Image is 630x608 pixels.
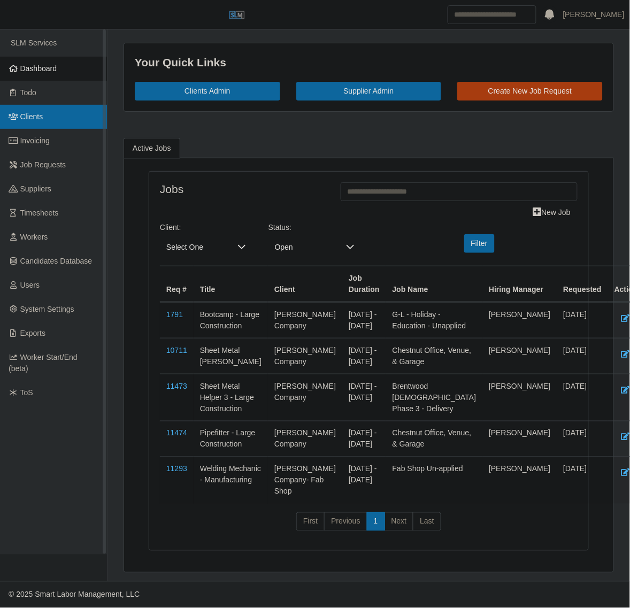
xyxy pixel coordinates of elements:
[367,512,385,532] a: 1
[20,257,93,265] span: Candidates Database
[386,338,483,374] td: Chestnut Office, Venue, & Garage
[194,421,268,457] td: Pipefitter - Large Construction
[563,9,625,20] a: [PERSON_NAME]
[526,203,578,222] a: New Job
[296,82,442,101] a: Supplier Admin
[482,457,557,504] td: [PERSON_NAME]
[482,266,557,302] th: Hiring Manager
[268,338,342,374] td: [PERSON_NAME] Company
[20,209,59,217] span: Timesheets
[342,266,386,302] th: Job Duration
[20,112,43,121] span: Clients
[160,182,325,196] h4: Jobs
[557,338,609,374] td: [DATE]
[160,266,194,302] th: Req #
[268,457,342,504] td: [PERSON_NAME] Company- Fab Shop
[20,329,45,337] span: Exports
[386,266,483,302] th: Job Name
[166,346,187,355] a: 10711
[20,233,48,241] span: Workers
[166,310,183,319] a: 1791
[166,465,187,473] a: 11293
[457,82,603,101] a: Create New Job Request
[268,302,342,338] td: [PERSON_NAME] Company
[20,281,40,289] span: Users
[9,353,78,373] span: Worker Start/End (beta)
[160,512,578,540] nav: pagination
[342,374,386,421] td: [DATE] - [DATE]
[20,160,66,169] span: Job Requests
[482,374,557,421] td: [PERSON_NAME]
[194,338,268,374] td: Sheet Metal [PERSON_NAME]
[342,338,386,374] td: [DATE] - [DATE]
[557,421,609,457] td: [DATE]
[20,184,51,193] span: Suppliers
[160,237,231,257] span: Select One
[194,457,268,504] td: Welding Mechanic - Manufacturing
[135,82,280,101] a: Clients Admin
[342,302,386,338] td: [DATE] - [DATE]
[386,374,483,421] td: Brentwood [DEMOGRAPHIC_DATA] Phase 3 - Delivery
[135,54,603,71] div: Your Quick Links
[268,237,340,257] span: Open
[229,7,245,23] img: SLM Logo
[386,302,483,338] td: G-L - Holiday - Education - Unapplied
[268,374,342,421] td: [PERSON_NAME] Company
[557,266,609,302] th: Requested
[268,421,342,457] td: [PERSON_NAME] Company
[482,338,557,374] td: [PERSON_NAME]
[557,374,609,421] td: [DATE]
[194,374,268,421] td: Sheet Metal Helper 3 - Large Construction
[20,88,36,97] span: Todo
[482,302,557,338] td: [PERSON_NAME]
[342,457,386,504] td: [DATE] - [DATE]
[268,222,292,233] label: Status:
[194,302,268,338] td: Bootcamp - Large Construction
[166,382,187,390] a: 11473
[124,138,180,159] a: Active Jobs
[557,457,609,504] td: [DATE]
[20,64,57,73] span: Dashboard
[482,421,557,457] td: [PERSON_NAME]
[194,266,268,302] th: Title
[448,5,536,24] input: Search
[160,222,181,233] label: Client:
[342,421,386,457] td: [DATE] - [DATE]
[20,388,33,397] span: ToS
[464,234,495,253] button: Filter
[20,136,50,145] span: Invoicing
[386,457,483,504] td: Fab Shop Un-applied
[557,302,609,338] td: [DATE]
[268,266,342,302] th: Client
[9,590,140,599] span: © 2025 Smart Labor Management, LLC
[166,429,187,437] a: 11474
[386,421,483,457] td: Chestnut Office, Venue, & Garage
[11,39,57,47] span: SLM Services
[20,305,74,313] span: System Settings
